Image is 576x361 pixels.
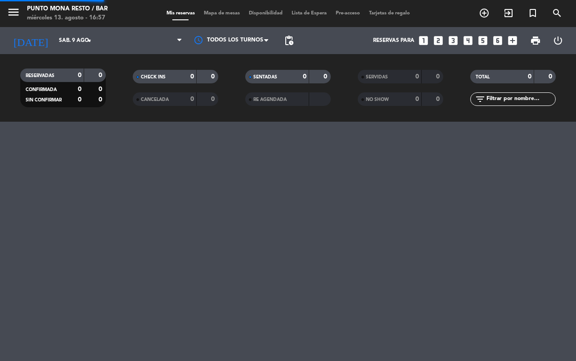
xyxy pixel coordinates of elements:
[99,72,104,78] strong: 0
[99,86,104,92] strong: 0
[303,73,306,80] strong: 0
[479,8,490,18] i: add_circle_outline
[27,14,108,23] div: miércoles 13. agosto - 16:57
[7,5,20,22] button: menu
[211,73,216,80] strong: 0
[324,73,329,80] strong: 0
[26,87,57,92] span: CONFIRMADA
[476,75,490,79] span: TOTAL
[492,35,504,46] i: looks_6
[503,8,514,18] i: exit_to_app
[78,72,81,78] strong: 0
[253,75,277,79] span: SENTADAS
[477,35,489,46] i: looks_5
[528,73,531,80] strong: 0
[507,35,518,46] i: add_box
[26,98,62,102] span: SIN CONFIRMAR
[418,35,429,46] i: looks_one
[527,8,538,18] i: turned_in_not
[211,96,216,102] strong: 0
[530,35,541,46] span: print
[447,35,459,46] i: looks_3
[287,11,331,16] span: Lista de Espera
[141,97,169,102] span: CANCELADA
[432,35,444,46] i: looks_two
[475,94,486,105] i: filter_list
[436,73,441,80] strong: 0
[190,73,194,80] strong: 0
[78,96,81,103] strong: 0
[549,73,554,80] strong: 0
[26,73,54,78] span: RESERVADAS
[364,11,414,16] span: Tarjetas de regalo
[436,96,441,102] strong: 0
[99,96,104,103] strong: 0
[84,35,94,46] i: arrow_drop_down
[462,35,474,46] i: looks_4
[415,73,419,80] strong: 0
[78,86,81,92] strong: 0
[373,37,414,44] span: Reservas para
[366,97,389,102] span: NO SHOW
[547,27,569,54] div: LOG OUT
[141,75,166,79] span: CHECK INS
[7,5,20,19] i: menu
[283,35,294,46] span: pending_actions
[366,75,388,79] span: SERVIDAS
[162,11,199,16] span: Mis reservas
[7,31,54,50] i: [DATE]
[253,97,287,102] span: RE AGENDADA
[199,11,244,16] span: Mapa de mesas
[244,11,287,16] span: Disponibilidad
[331,11,364,16] span: Pre-acceso
[486,94,555,104] input: Filtrar por nombre...
[415,96,419,102] strong: 0
[190,96,194,102] strong: 0
[553,35,563,46] i: power_settings_new
[27,5,108,14] div: Punto Mona Resto / Bar
[552,8,562,18] i: search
